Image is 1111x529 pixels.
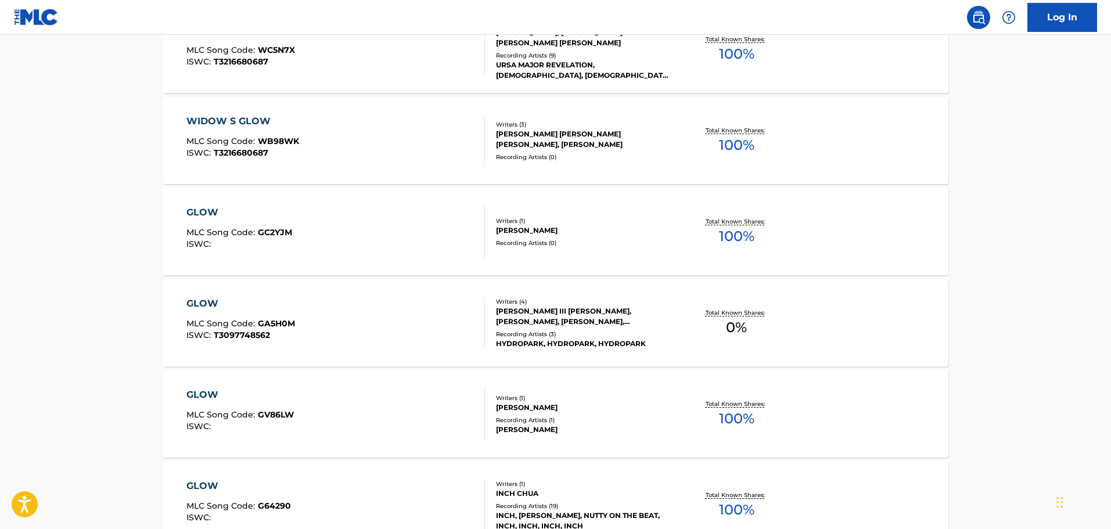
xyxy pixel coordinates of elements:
[186,114,299,128] div: WIDOW S GLOW
[496,402,671,413] div: [PERSON_NAME]
[496,27,671,48] div: [PERSON_NAME], [PERSON_NAME] [PERSON_NAME] [PERSON_NAME]
[706,308,768,317] p: Total Known Shares:
[186,318,258,329] span: MLC Song Code :
[706,35,768,44] p: Total Known Shares:
[186,388,294,402] div: GLOW
[258,318,295,329] span: GA5H0M
[496,339,671,349] div: HYDROPARK, HYDROPARK, HYDROPARK
[186,239,214,249] span: ISWC :
[496,480,671,488] div: Writers ( 1 )
[496,239,671,247] div: Recording Artists ( 0 )
[706,217,768,226] p: Total Known Shares:
[706,126,768,135] p: Total Known Shares:
[258,227,292,237] span: GC2YJM
[706,400,768,408] p: Total Known Shares:
[496,502,671,510] div: Recording Artists ( 19 )
[1027,3,1097,32] a: Log In
[496,488,671,499] div: INCH CHUA
[258,501,291,511] span: G64290
[496,416,671,424] div: Recording Artists ( 1 )
[186,512,214,523] span: ISWC :
[186,136,258,146] span: MLC Song Code :
[186,479,291,493] div: GLOW
[496,394,671,402] div: Writers ( 1 )
[186,227,258,237] span: MLC Song Code :
[186,147,214,158] span: ISWC :
[163,188,948,275] a: GLOWMLC Song Code:GC2YJMISWC:Writers (1)[PERSON_NAME]Recording Artists (0)Total Known Shares:100%
[496,424,671,435] div: [PERSON_NAME]
[186,409,258,420] span: MLC Song Code :
[258,45,295,55] span: WC5N7X
[997,6,1020,29] div: Help
[186,206,292,219] div: GLOW
[214,56,268,67] span: T3216680687
[972,10,986,24] img: search
[719,408,754,429] span: 100 %
[496,129,671,150] div: [PERSON_NAME] [PERSON_NAME] [PERSON_NAME], [PERSON_NAME]
[186,297,295,311] div: GLOW
[258,136,299,146] span: WB98WK
[163,6,948,93] a: WIDOW'S GLOWMLC Song Code:WC5N7XISWC:T3216680687Writers (3)[PERSON_NAME], [PERSON_NAME] [PERSON_N...
[163,370,948,458] a: GLOWMLC Song Code:GV86LWISWC:Writers (1)[PERSON_NAME]Recording Artists (1)[PERSON_NAME]Total Know...
[258,409,294,420] span: GV86LW
[186,56,214,67] span: ISWC :
[496,330,671,339] div: Recording Artists ( 3 )
[719,499,754,520] span: 100 %
[726,317,747,338] span: 0 %
[1002,10,1016,24] img: help
[1056,485,1063,520] div: Drag
[186,421,214,431] span: ISWC :
[496,60,671,81] div: URSA MAJOR REVELATION, [DEMOGRAPHIC_DATA], [DEMOGRAPHIC_DATA] MAJOR REVELATION, [DEMOGRAPHIC_DATA...
[496,225,671,236] div: [PERSON_NAME]
[214,147,268,158] span: T3216680687
[14,9,59,26] img: MLC Logo
[186,45,258,55] span: MLC Song Code :
[719,135,754,156] span: 100 %
[967,6,990,29] a: Public Search
[496,306,671,327] div: [PERSON_NAME] III [PERSON_NAME], [PERSON_NAME], [PERSON_NAME], [PERSON_NAME]
[719,226,754,247] span: 100 %
[719,44,754,64] span: 100 %
[496,51,671,60] div: Recording Artists ( 9 )
[186,501,258,511] span: MLC Song Code :
[214,330,270,340] span: T3097748562
[496,120,671,129] div: Writers ( 3 )
[1053,473,1111,529] iframe: Chat Widget
[496,153,671,161] div: Recording Artists ( 0 )
[163,97,948,184] a: WIDOW S GLOWMLC Song Code:WB98WKISWC:T3216680687Writers (3)[PERSON_NAME] [PERSON_NAME] [PERSON_NA...
[706,491,768,499] p: Total Known Shares:
[496,297,671,306] div: Writers ( 4 )
[496,217,671,225] div: Writers ( 1 )
[186,330,214,340] span: ISWC :
[163,279,948,366] a: GLOWMLC Song Code:GA5H0MISWC:T3097748562Writers (4)[PERSON_NAME] III [PERSON_NAME], [PERSON_NAME]...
